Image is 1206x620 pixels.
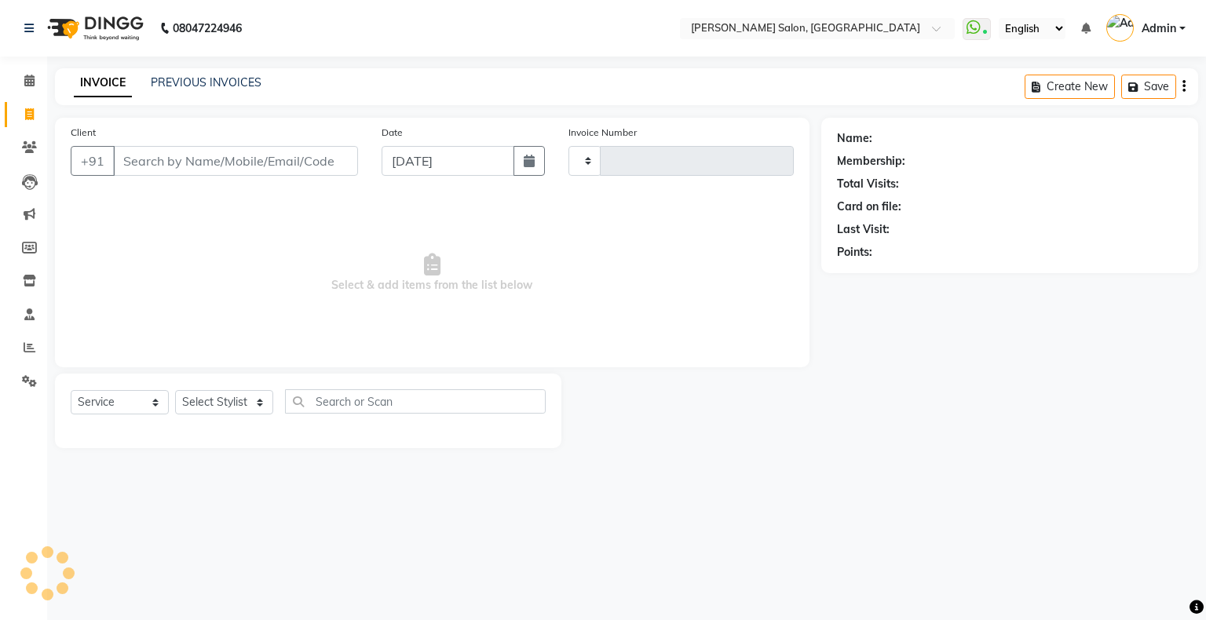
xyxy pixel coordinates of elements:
div: Total Visits: [837,176,899,192]
button: Save [1121,75,1176,99]
span: Select & add items from the list below [71,195,794,352]
button: Create New [1025,75,1115,99]
input: Search or Scan [285,389,546,414]
button: +91 [71,146,115,176]
input: Search by Name/Mobile/Email/Code [113,146,358,176]
img: logo [40,6,148,50]
div: Points: [837,244,872,261]
a: INVOICE [74,69,132,97]
label: Invoice Number [568,126,637,140]
a: PREVIOUS INVOICES [151,75,261,89]
img: Admin [1106,14,1134,42]
b: 08047224946 [173,6,242,50]
div: Name: [837,130,872,147]
label: Client [71,126,96,140]
div: Membership: [837,153,905,170]
div: Last Visit: [837,221,890,238]
label: Date [382,126,403,140]
span: Admin [1142,20,1176,37]
div: Card on file: [837,199,901,215]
